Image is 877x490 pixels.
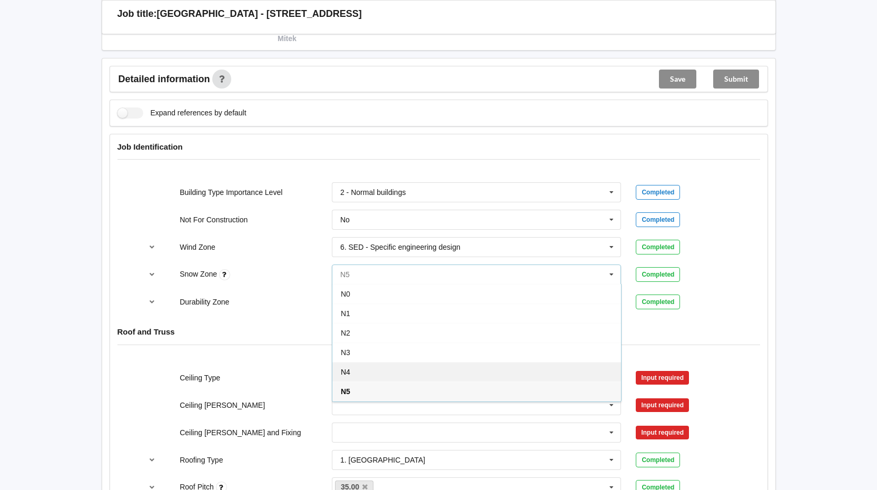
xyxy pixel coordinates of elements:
span: N5 [341,387,350,396]
div: Input required [636,426,689,439]
div: Input required [636,398,689,412]
div: Completed [636,212,680,227]
div: No [340,216,350,223]
div: Completed [636,267,680,282]
h4: Roof and Truss [117,327,760,337]
span: N4 [341,368,350,376]
button: reference-toggle [142,292,162,311]
button: reference-toggle [142,238,162,257]
span: N2 [341,329,350,337]
span: N1 [341,309,350,318]
label: Ceiling [PERSON_NAME] [180,401,265,409]
label: Ceiling [PERSON_NAME] and Fixing [180,428,301,437]
label: Ceiling Type [180,374,220,382]
div: Completed [636,185,680,200]
div: Completed [636,453,680,467]
div: 1. [GEOGRAPHIC_DATA] [340,456,425,464]
div: Completed [636,295,680,309]
span: N3 [341,348,350,357]
h3: Job title: [117,8,157,20]
button: reference-toggle [142,265,162,284]
div: 2 - Normal buildings [340,189,406,196]
button: reference-toggle [142,450,162,469]
label: Building Type Importance Level [180,188,282,197]
div: Input required [636,371,689,385]
label: Not For Construction [180,215,248,224]
label: Wind Zone [180,243,215,251]
div: Completed [636,240,680,254]
label: Snow Zone [180,270,219,278]
h4: Job Identification [117,142,760,152]
span: N0 [341,290,350,298]
span: Detailed information [119,74,210,84]
label: Roofing Type [180,456,223,464]
label: Expand references by default [117,107,247,119]
label: Durability Zone [180,298,229,306]
div: 6. SED - Specific engineering design [340,243,460,251]
h3: [GEOGRAPHIC_DATA] - [STREET_ADDRESS] [157,8,362,20]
